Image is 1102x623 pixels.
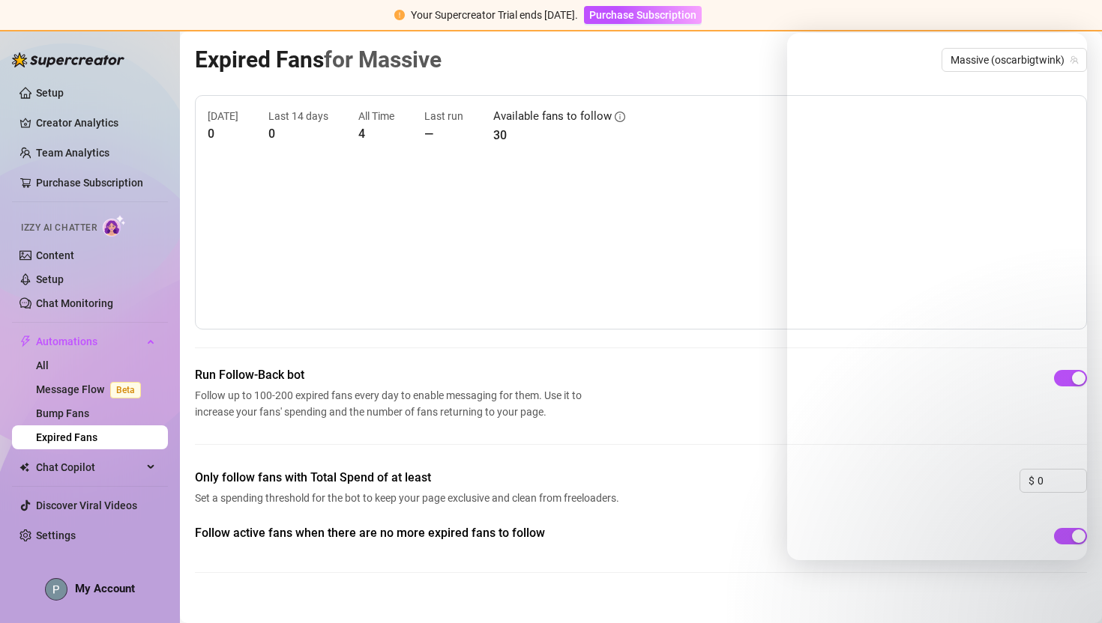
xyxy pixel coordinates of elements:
span: Beta [110,382,141,398]
span: Follow up to 100-200 expired fans every day to enable messaging for them. Use it to increase your... [195,387,588,420]
a: Setup [36,87,64,99]
article: 0 [268,124,328,143]
span: Set a spending threshold for the bot to keep your page exclusive and clean from freeloaders. [195,490,624,506]
a: Team Analytics [36,147,109,159]
a: Message FlowBeta [36,383,147,395]
a: Setup [36,273,64,285]
img: AI Chatter [103,215,126,237]
article: 4 [358,124,394,143]
a: Creator Analytics [36,111,156,135]
img: ACg8ocJtRIG33l6P7EikkTgvq_W8QI6L06Y8Ff5VL_ZSmRokRn4LSg=s96-c [46,579,67,600]
span: My Account [75,582,135,595]
a: Bump Fans [36,407,89,419]
article: [DATE] [208,108,238,124]
span: Only follow fans with Total Spend of at least [195,469,624,487]
a: All [36,359,49,371]
article: 30 [493,126,625,145]
article: 0 [208,124,238,143]
span: for Massive [324,46,442,73]
span: Automations [36,329,142,353]
a: Discover Viral Videos [36,499,137,511]
span: Izzy AI Chatter [21,221,97,235]
iframe: Intercom live chat [787,33,1087,560]
article: — [424,124,463,143]
span: Purchase Subscription [589,9,696,21]
a: Purchase Subscription [584,9,702,21]
button: Purchase Subscription [584,6,702,24]
a: Content [36,249,74,261]
img: Chat Copilot [19,462,29,472]
a: Chat Monitoring [36,297,113,309]
span: exclamation-circle [394,10,405,20]
span: Your Supercreator Trial ends [DATE]. [411,9,578,21]
a: Expired Fans [36,431,97,443]
iframe: Intercom live chat [1051,572,1087,608]
img: logo-BBDzfeDw.svg [12,52,124,67]
article: All Time [358,108,394,124]
span: Chat Copilot [36,455,142,479]
article: Last run [424,108,463,124]
a: Purchase Subscription [36,177,143,189]
article: Available fans to follow [493,108,612,126]
article: Last 14 days [268,108,328,124]
a: Settings [36,529,76,541]
span: info-circle [615,112,625,122]
span: Follow active fans when there are no more expired fans to follow [195,524,624,542]
span: thunderbolt [19,335,31,347]
article: Expired Fans [195,42,442,77]
span: Run Follow-Back bot [195,366,588,384]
